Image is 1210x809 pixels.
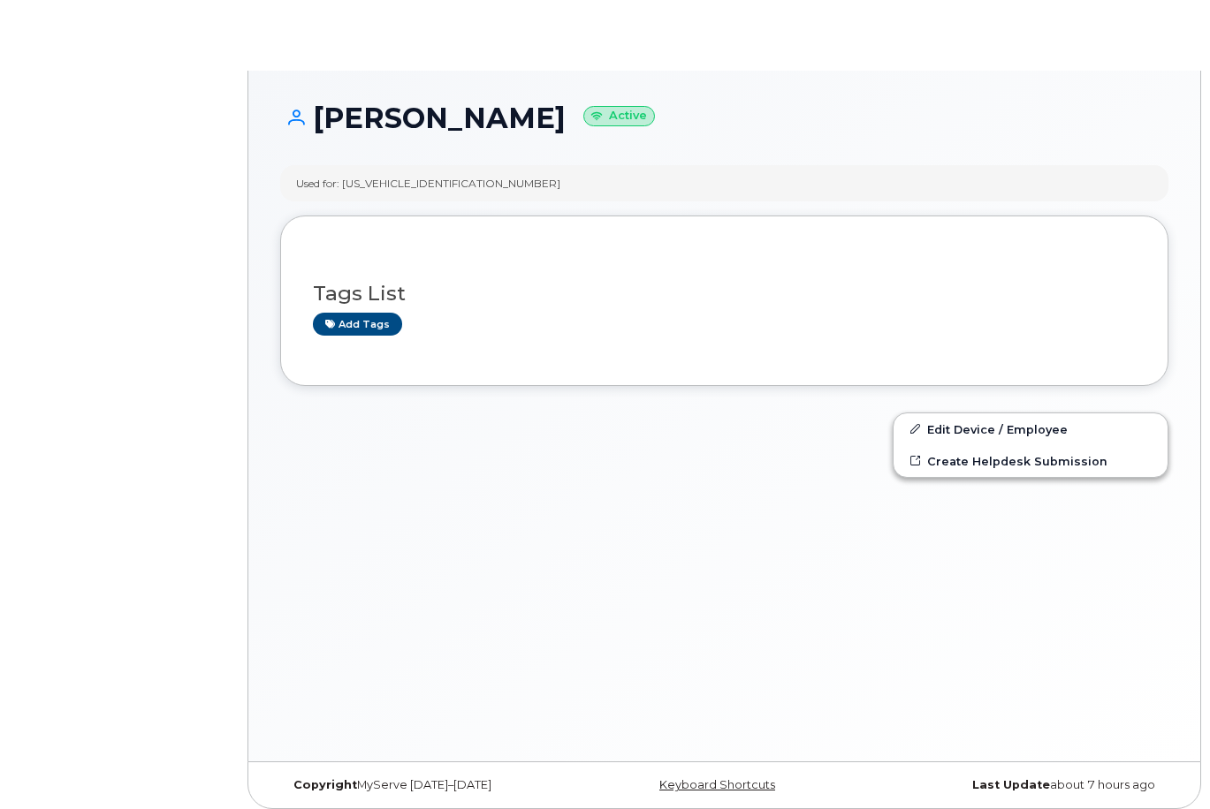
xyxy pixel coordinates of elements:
[583,106,655,126] small: Active
[872,778,1168,792] div: about 7 hours ago
[894,413,1168,445] a: Edit Device / Employee
[293,778,357,791] strong: Copyright
[280,102,1168,133] h1: [PERSON_NAME]
[313,313,402,335] a: Add tags
[280,778,576,792] div: MyServe [DATE]–[DATE]
[296,176,560,191] div: Used for: [US_VEHICLE_IDENTIFICATION_NUMBER]
[894,445,1168,477] a: Create Helpdesk Submission
[659,778,775,791] a: Keyboard Shortcuts
[313,283,1136,305] h3: Tags List
[972,778,1050,791] strong: Last Update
